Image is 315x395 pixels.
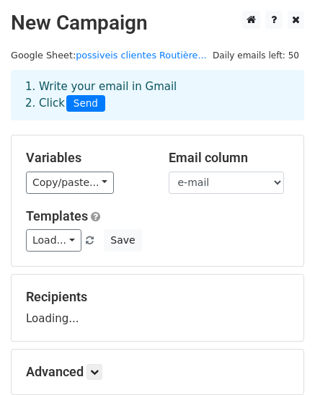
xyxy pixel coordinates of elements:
[104,229,141,252] button: Save
[169,150,290,166] h5: Email column
[26,172,114,194] a: Copy/paste...
[26,150,147,166] h5: Variables
[26,208,88,223] a: Templates
[11,50,207,61] small: Google Sheet:
[14,79,301,112] div: 1. Write your email in Gmail 2. Click
[11,11,304,35] h2: New Campaign
[208,48,304,63] span: Daily emails left: 50
[26,289,289,327] div: Loading...
[76,50,206,61] a: possiveis clientes Routière...
[26,364,289,380] h5: Advanced
[26,289,289,305] h5: Recipients
[66,95,105,112] span: Send
[26,229,81,252] a: Load...
[208,50,304,61] a: Daily emails left: 50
